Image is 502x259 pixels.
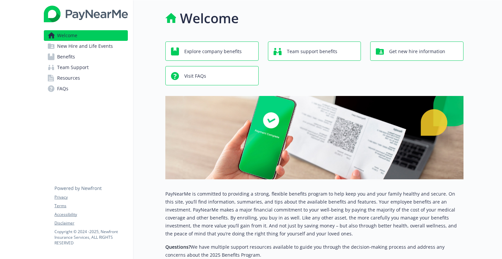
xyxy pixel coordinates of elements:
span: Visit FAQs [184,70,206,82]
button: Get new hire information [370,42,463,61]
span: Welcome [57,30,77,41]
a: Team Support [44,62,128,73]
span: New Hire and Life Events [57,41,113,51]
button: Visit FAQs [165,66,259,85]
a: FAQs [44,83,128,94]
span: Team Support [57,62,89,73]
a: Resources [44,73,128,83]
span: Resources [57,73,80,83]
a: Welcome [44,30,128,41]
img: overview page banner [165,96,463,179]
button: Team support benefits [268,42,361,61]
p: We have multiple support resources available to guide you through the decision-making process and... [165,243,463,259]
p: Copyright © 2024 - 2025 , Newfront Insurance Services, ALL RIGHTS RESERVED [54,229,127,246]
a: Accessibility [54,212,127,217]
span: Get new hire information [389,45,445,58]
a: Privacy [54,194,127,200]
p: PayNearMe is committed to providing a strong, flexible benefits program to help keep you and your... [165,190,463,238]
a: Disclaimer [54,220,127,226]
strong: Questions? [165,244,191,250]
span: Team support benefits [287,45,337,58]
a: Terms [54,203,127,209]
a: New Hire and Life Events [44,41,128,51]
button: Explore company benefits [165,42,259,61]
h1: Welcome [180,8,239,28]
span: FAQs [57,83,68,94]
span: Explore company benefits [184,45,242,58]
span: Benefits [57,51,75,62]
a: Benefits [44,51,128,62]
